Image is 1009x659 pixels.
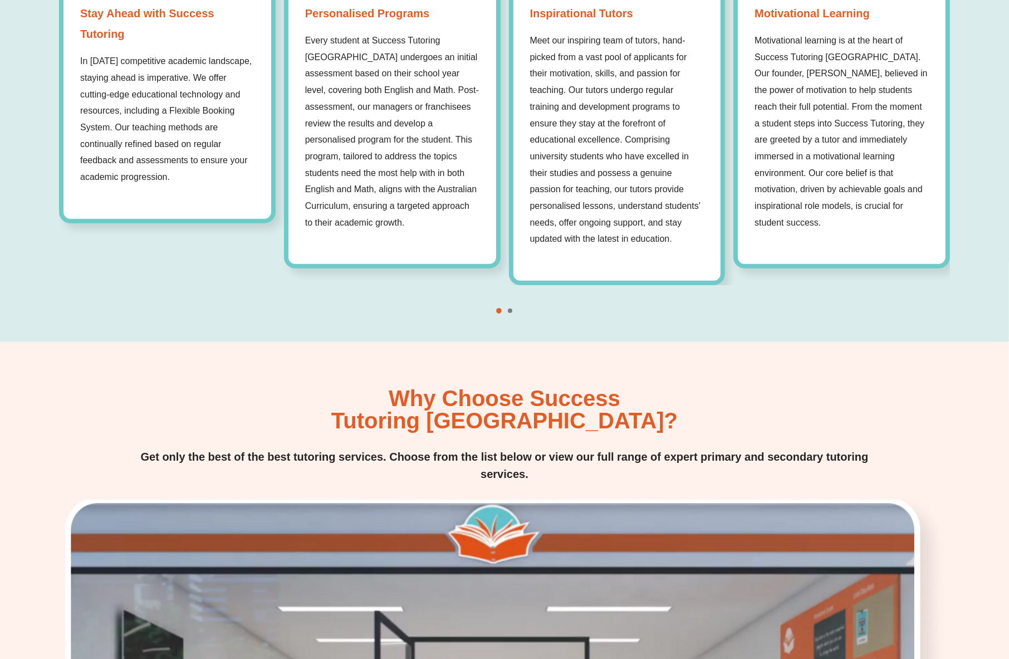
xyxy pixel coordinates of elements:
[953,606,1009,659] iframe: Chat Widget
[305,3,479,24] strong: Personalised Programs
[331,387,678,432] h2: Why Choose Success Tutoring [GEOGRAPHIC_DATA]?
[80,53,254,186] p: In [DATE] competitive academic landscape, staying ahead is imperative. We offer cutting-edge educ...
[530,32,704,247] p: Meet our inspiring team of tutors, hand-picked from a vast pool of applicants for their motivatio...
[305,32,479,231] p: Every student at Success Tutoring [GEOGRAPHIC_DATA] undergoes an initial assessment based on thei...
[530,3,704,24] strong: Inspirational Tutors
[121,448,888,483] p: Get only the best of the best tutoring services. Choose from the list below or view our full rang...
[755,3,929,24] strong: Motivational Learning
[80,3,254,45] strong: Stay Ahead with Success Tutoring
[755,32,929,231] p: Motivational learning is at the heart of Success Tutoring [GEOGRAPHIC_DATA]. Our founder, [PERSON...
